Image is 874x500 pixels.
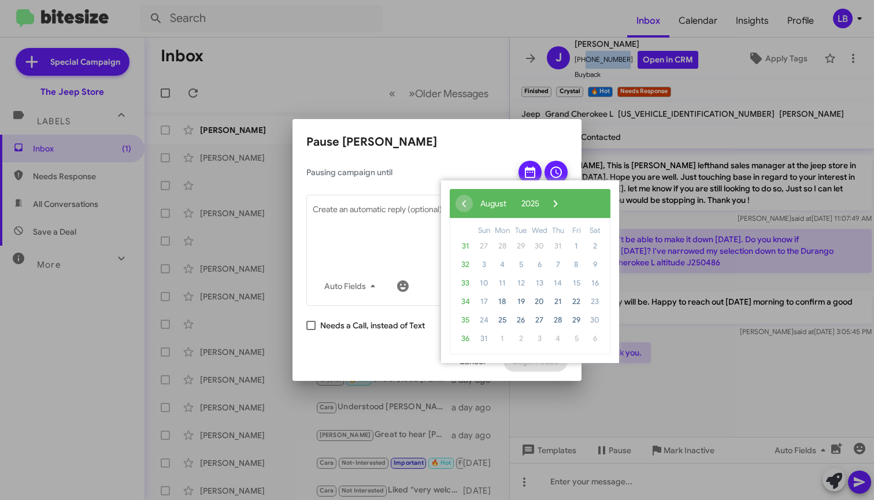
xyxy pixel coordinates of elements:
[456,255,475,274] span: 32
[586,311,604,329] span: 30
[475,255,493,274] span: 3
[530,224,549,237] th: weekday
[456,292,475,311] span: 34
[530,274,549,292] span: 13
[306,133,568,151] h2: Pause [PERSON_NAME]
[441,180,619,363] bs-datepicker-container: calendar
[456,274,475,292] span: 33
[567,311,586,329] span: 29
[493,255,512,274] span: 4
[549,292,567,311] span: 21
[514,195,547,212] button: 2025
[493,311,512,329] span: 25
[521,198,539,209] span: 2025
[530,292,549,311] span: 20
[530,311,549,329] span: 27
[320,318,425,332] span: Needs a Call, instead of Text
[456,311,475,329] span: 35
[475,237,493,255] span: 27
[512,292,530,311] span: 19
[586,329,604,348] span: 6
[493,292,512,311] span: 18
[455,195,473,212] span: ‹
[530,237,549,255] span: 30
[586,224,604,237] th: weekday
[530,329,549,348] span: 3
[512,329,530,348] span: 2
[480,198,506,209] span: August
[586,274,604,292] span: 16
[456,329,475,348] span: 36
[455,195,564,206] bs-datepicker-navigation-view: ​ ​ ​
[567,292,586,311] span: 22
[586,237,604,255] span: 2
[512,224,530,237] th: weekday
[567,255,586,274] span: 8
[306,166,509,178] span: Pausing campaign until
[512,274,530,292] span: 12
[549,329,567,348] span: 4
[586,255,604,274] span: 9
[547,195,564,212] button: ›
[549,255,567,274] span: 7
[530,255,549,274] span: 6
[512,255,530,274] span: 5
[456,237,475,255] span: 31
[473,195,514,212] button: August
[493,274,512,292] span: 11
[586,292,604,311] span: 23
[549,311,567,329] span: 28
[475,274,493,292] span: 10
[493,224,512,237] th: weekday
[567,274,586,292] span: 15
[324,276,380,297] span: Auto Fields
[315,276,389,297] button: Auto Fields
[549,237,567,255] span: 31
[567,237,586,255] span: 1
[493,237,512,255] span: 28
[512,237,530,255] span: 29
[475,224,493,237] th: weekday
[567,224,586,237] th: weekday
[549,274,567,292] span: 14
[512,311,530,329] span: 26
[549,224,567,237] th: weekday
[475,292,493,311] span: 17
[475,329,493,348] span: 31
[493,329,512,348] span: 1
[475,311,493,329] span: 24
[567,329,586,348] span: 5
